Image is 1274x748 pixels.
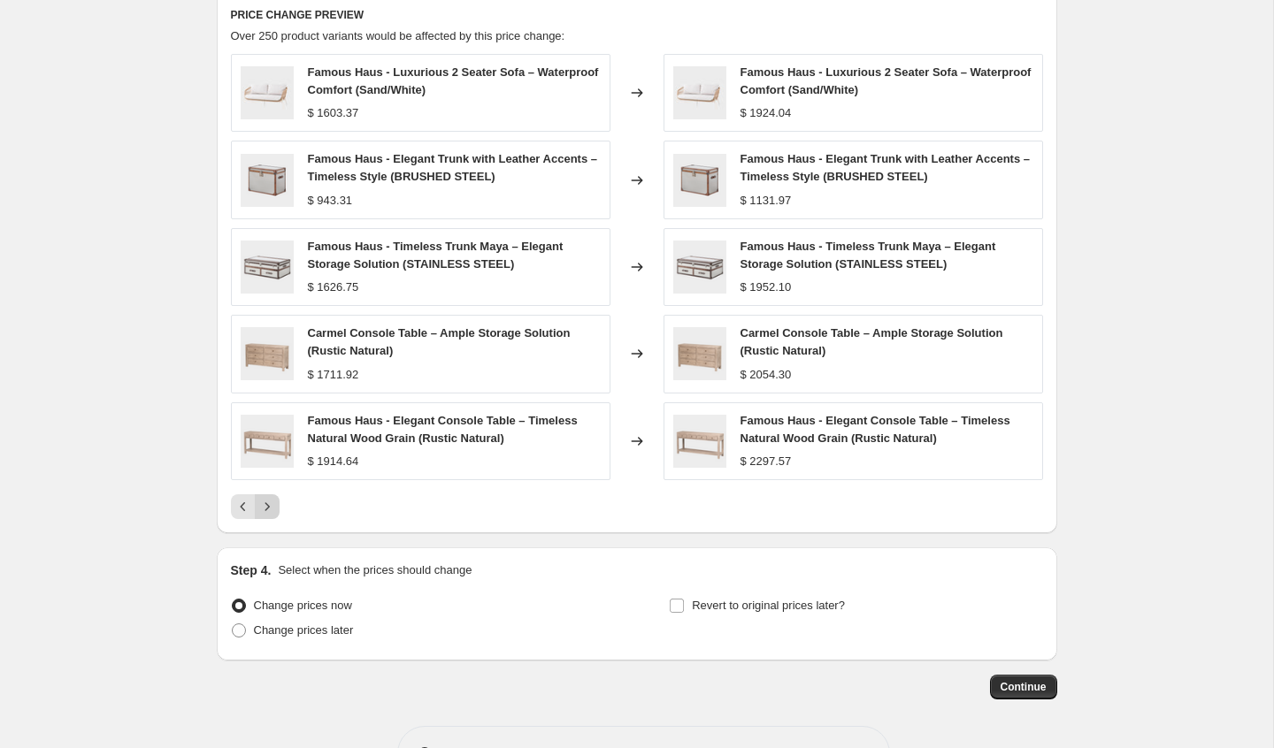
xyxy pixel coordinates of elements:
span: Change prices now [254,599,352,612]
div: $ 1131.97 [741,192,792,210]
div: $ 1603.37 [308,104,359,122]
img: gvt_aparadordemolicaoclaro_03_80x.png [241,415,294,468]
h2: Step 4. [231,561,272,579]
img: BAUS_239_01_80x.png [241,240,294,294]
span: Famous Haus - Elegant Console Table – Timeless Natural Wood Grain (Rustic Natural) [741,414,1010,445]
img: DK_Buffet_02_inv_80x.png [241,327,294,380]
span: Continue [1001,680,1047,694]
div: $ 2054.30 [741,366,792,384]
span: Change prices later [254,623,354,637]
img: BAUS_239_01_80x.png [673,240,726,294]
nav: Pagination [231,494,280,519]
span: Famous Haus - Elegant Trunk with Leather Accents – Timeless Style (BRUSHED STEEL) [741,152,1030,183]
img: PHOTO_BAUS_240_01_80x.png [673,154,726,207]
div: $ 1711.92 [308,366,359,384]
span: Famous Haus - Elegant Console Table – Timeless Natural Wood Grain (Rustic Natural) [308,414,578,445]
img: gvt_aparadordemolicaoclaro_03_80x.png [673,415,726,468]
img: PHOTO_BAUS_240_01_80x.png [241,154,294,207]
button: Next [255,494,280,519]
button: Continue [990,675,1057,699]
div: $ 1914.64 [308,453,359,470]
img: Slide27_80x.jpg [241,66,294,119]
span: Famous Haus - Elegant Trunk with Leather Accents – Timeless Style (BRUSHED STEEL) [308,152,597,183]
span: Carmel Console Table – Ample Storage Solution (Rustic Natural) [308,326,571,357]
div: $ 1924.04 [741,104,792,122]
span: Revert to original prices later? [692,599,845,612]
span: Famous Haus - Luxurious 2 Seater Sofa – Waterproof Comfort (Sand/White) [308,65,599,96]
img: DK_Buffet_02_inv_80x.png [673,327,726,380]
div: $ 1626.75 [308,279,359,296]
span: Famous Haus - Timeless Trunk Maya – Elegant Storage Solution (STAINLESS STEEL) [741,240,996,271]
span: Famous Haus - Timeless Trunk Maya – Elegant Storage Solution (STAINLESS STEEL) [308,240,564,271]
img: Slide27_80x.jpg [673,66,726,119]
p: Select when the prices should change [278,561,472,579]
div: $ 943.31 [308,192,353,210]
span: Over 250 product variants would be affected by this price change: [231,29,565,42]
button: Previous [231,494,256,519]
div: $ 2297.57 [741,453,792,470]
h6: PRICE CHANGE PREVIEW [231,8,1043,22]
span: Famous Haus - Luxurious 2 Seater Sofa – Waterproof Comfort (Sand/White) [741,65,1032,96]
div: $ 1952.10 [741,279,792,296]
span: Carmel Console Table – Ample Storage Solution (Rustic Natural) [741,326,1003,357]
